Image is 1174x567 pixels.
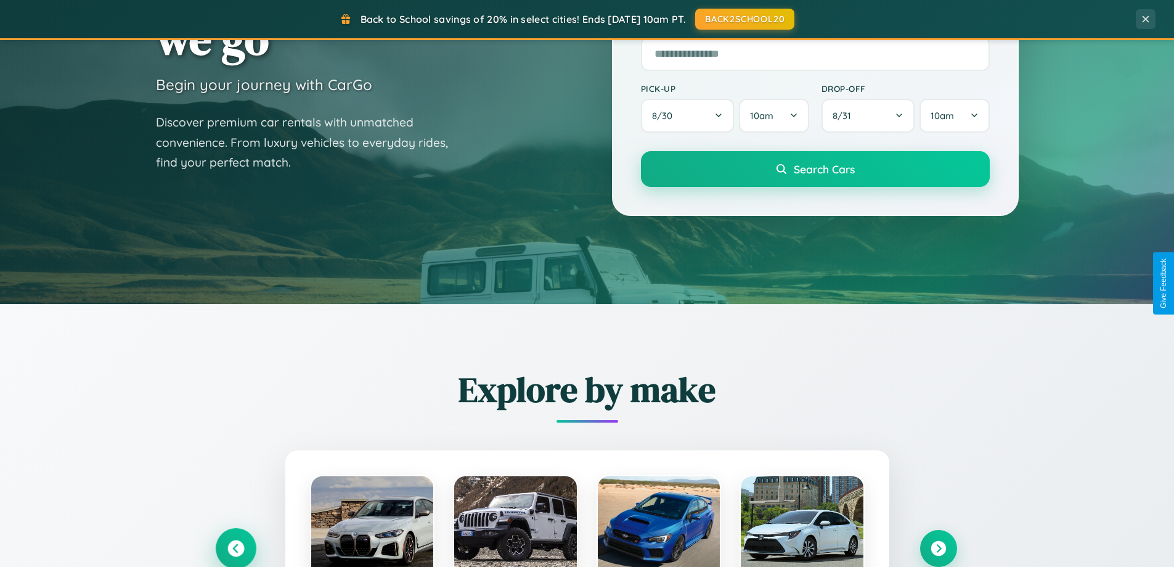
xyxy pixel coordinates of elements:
span: 8 / 30 [652,110,679,122]
button: 8/30 [641,99,735,133]
label: Pick-up [641,83,809,94]
span: 8 / 31 [833,110,857,122]
p: Discover premium car rentals with unmatched convenience. From luxury vehicles to everyday rides, ... [156,112,464,173]
span: 10am [931,110,954,122]
h2: Explore by make [218,366,957,413]
div: Give Feedback [1159,259,1168,308]
label: Drop-off [821,83,990,94]
button: BACK2SCHOOL20 [695,9,794,30]
span: Search Cars [794,162,855,176]
button: 10am [739,99,809,133]
span: 10am [750,110,773,122]
span: Back to School savings of 20% in select cities! Ends [DATE] 10am PT. [361,13,686,25]
h3: Begin your journey with CarGo [156,75,372,94]
button: Search Cars [641,151,990,187]
button: 10am [919,99,989,133]
button: 8/31 [821,99,915,133]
